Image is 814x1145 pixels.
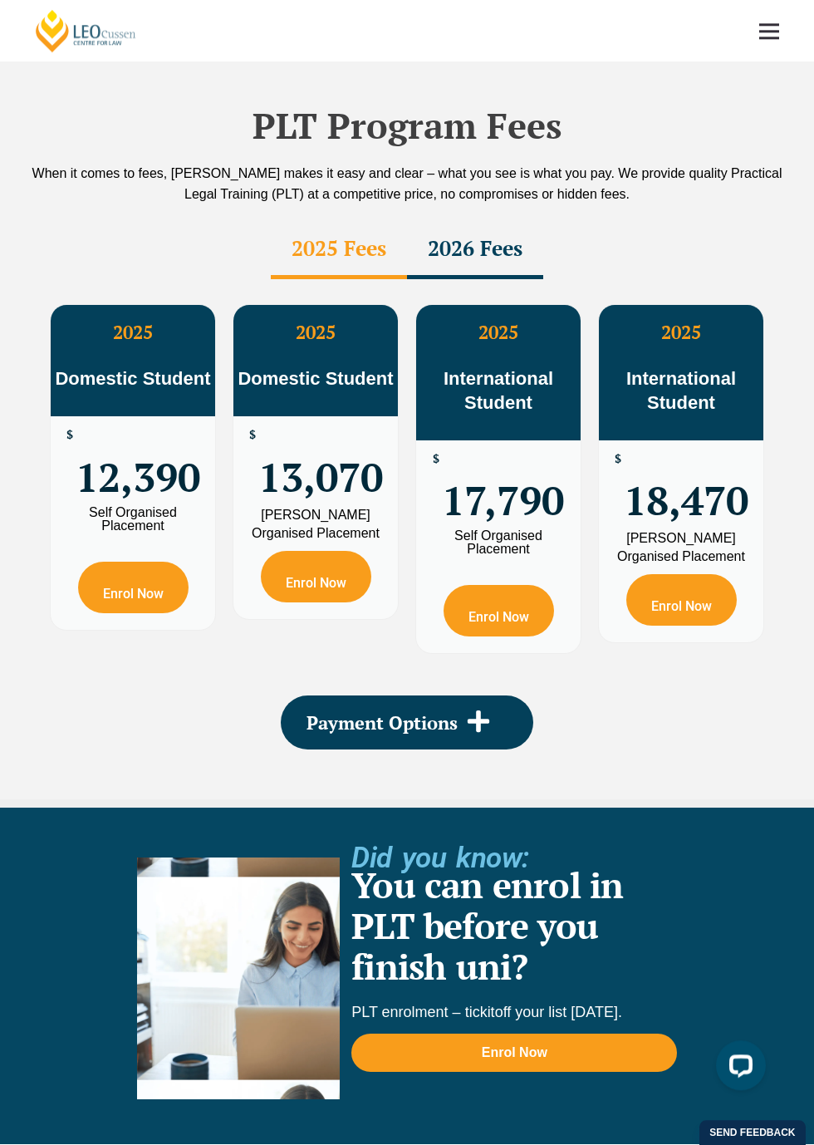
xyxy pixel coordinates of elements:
h3: 2025 [416,322,581,343]
div: Self Organised Placement [63,506,203,533]
span: 17,790 [442,453,564,518]
a: Enrol Now [444,585,554,636]
a: You can enrol in PLT before you finish uni? [351,861,623,990]
h2: PLT Program Fees [25,105,789,146]
span: International Student [626,368,736,413]
span: Enrol Now [482,1046,547,1059]
a: [PERSON_NAME] Centre for Law [33,8,139,53]
a: Enrol Now [78,562,189,613]
span: $ [249,429,256,441]
div: When it comes to fees, [PERSON_NAME] makes it easy and clear – what you see is what you pay. We p... [25,163,789,204]
span: International Student [444,368,553,413]
h3: 2025 [233,322,398,343]
h2: Did you know: [351,858,528,858]
h3: 2025 [51,322,215,343]
span: Payment Options [306,714,458,732]
a: Enrol Now [261,551,371,602]
span: PLT enrolment – tick [351,1004,487,1020]
span: 18,470 [624,453,748,518]
div: [PERSON_NAME] Organised Placement [611,529,751,566]
iframe: LiveChat chat widget [703,1034,772,1103]
span: $ [66,429,73,441]
span: Domestic Student [55,368,210,389]
span: 13,070 [258,429,383,494]
h3: 2025 [599,322,763,343]
div: [PERSON_NAME] Organised Placement [246,506,385,543]
span: off your list [DATE]. [495,1004,622,1020]
span: 12,390 [76,429,200,494]
span: it [488,1004,495,1020]
div: Self Organised Placement [429,529,568,556]
span: $ [433,453,439,465]
a: Enrol Now [351,1034,677,1072]
div: 2026 Fees [407,221,543,279]
a: Enrol Now [626,574,737,626]
div: 2025 Fees [271,221,407,279]
span: Domestic Student [238,368,393,389]
span: $ [615,453,621,465]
